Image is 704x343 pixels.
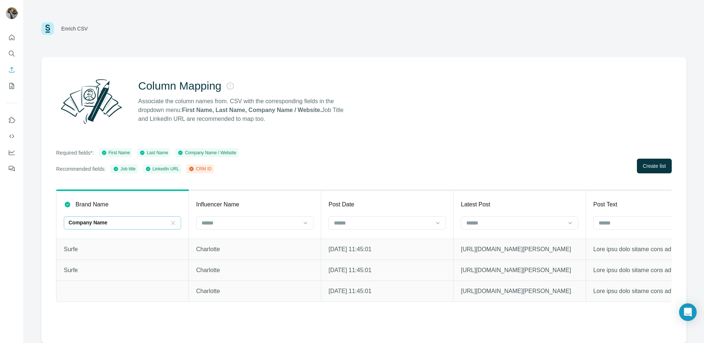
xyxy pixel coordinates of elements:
[188,166,212,172] div: CRM ID
[182,107,322,113] strong: First Name, Last Name, Company Name / Website.
[6,7,18,19] img: Avatar
[637,159,672,173] button: Create list
[196,287,313,296] p: Charlotte
[461,245,578,254] p: [URL][DOMAIN_NAME][PERSON_NAME]
[6,146,18,159] button: Dashboard
[101,149,130,156] div: First Name
[113,166,135,172] div: Job title
[196,200,239,209] p: Influencer Name
[6,162,18,175] button: Feedback
[64,245,181,254] p: Surfe
[64,266,181,275] p: Surfe
[329,200,354,209] p: Post Date
[6,79,18,93] button: My lists
[56,165,106,173] p: Recommended fields:
[329,287,446,296] p: [DATE] 11:45:01
[6,130,18,143] button: Use Surfe API
[643,162,666,170] span: Create list
[6,47,18,60] button: Search
[145,166,179,172] div: LinkedIn URL
[61,25,88,32] div: Enrich CSV
[461,266,578,275] p: [URL][DOMAIN_NAME][PERSON_NAME]
[329,266,446,275] p: [DATE] 11:45:01
[6,31,18,44] button: Quick start
[138,97,350,123] p: Associate the column names from. CSV with the corresponding fields in the dropdown menu: Job Titl...
[76,200,109,209] p: Brand Name
[196,266,313,275] p: Charlotte
[329,245,446,254] p: [DATE] 11:45:01
[461,200,490,209] p: Latest Post
[461,287,578,296] p: [URL][DOMAIN_NAME][PERSON_NAME]
[177,149,236,156] div: Company Name / Website
[679,303,697,321] div: Open Intercom Messenger
[139,149,168,156] div: Last Name
[593,200,617,209] p: Post Text
[6,63,18,76] button: Enrich CSV
[56,75,126,128] img: Surfe Illustration - Column Mapping
[69,219,107,226] p: Company Name
[196,245,313,254] p: Charlotte
[56,149,94,156] p: Required fields*:
[41,22,54,35] img: Surfe Logo
[6,113,18,127] button: Use Surfe on LinkedIn
[138,79,221,93] h2: Column Mapping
